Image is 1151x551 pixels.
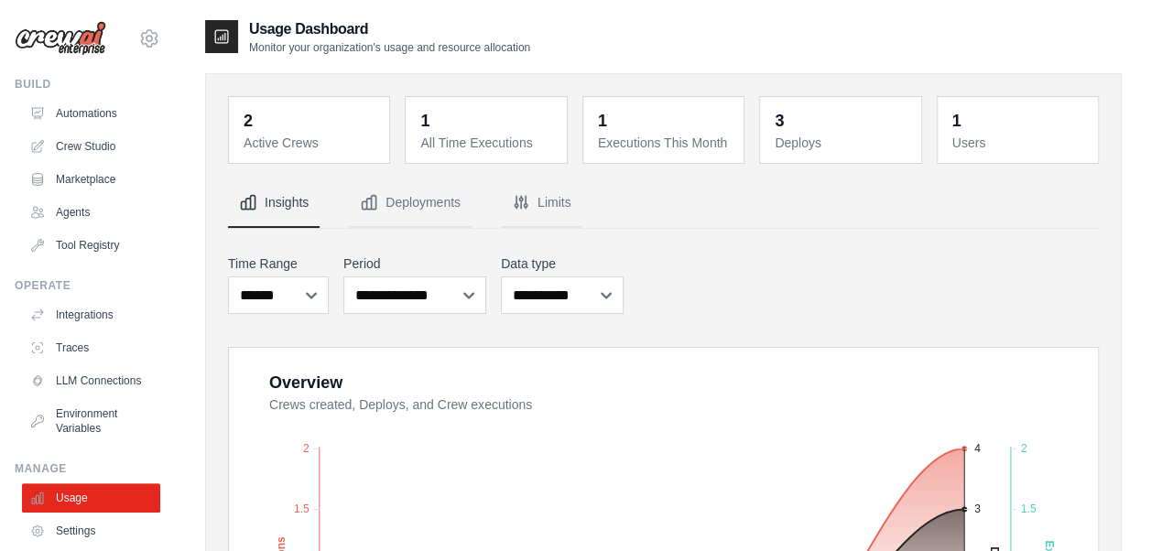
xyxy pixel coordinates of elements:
[22,99,160,128] a: Automations
[952,134,1087,152] dt: Users
[1021,442,1027,455] tspan: 2
[22,132,160,161] a: Crew Studio
[15,77,160,92] div: Build
[22,198,160,227] a: Agents
[22,399,160,443] a: Environment Variables
[349,178,472,228] button: Deployments
[775,108,784,134] div: 3
[244,108,253,134] div: 2
[249,18,530,40] h2: Usage Dashboard
[952,108,961,134] div: 1
[775,134,909,152] dt: Deploys
[244,134,378,152] dt: Active Crews
[269,370,342,395] div: Overview
[22,333,160,362] a: Traces
[1021,502,1037,515] tspan: 1.5
[269,395,1076,414] dt: Crews created, Deploys, and Crew executions
[974,502,981,515] tspan: 3
[420,134,555,152] dt: All Time Executions
[501,254,624,273] label: Data type
[303,442,309,455] tspan: 2
[228,178,1099,228] nav: Tabs
[343,254,486,273] label: Period
[598,134,733,152] dt: Executions This Month
[501,178,582,228] button: Limits
[22,366,160,395] a: LLM Connections
[15,461,160,476] div: Manage
[15,278,160,293] div: Operate
[294,502,309,515] tspan: 1.5
[974,442,981,455] tspan: 4
[22,165,160,194] a: Marketplace
[249,40,530,55] p: Monitor your organization's usage and resource allocation
[22,300,160,330] a: Integrations
[420,108,429,134] div: 1
[22,516,160,546] a: Settings
[228,254,329,273] label: Time Range
[598,108,607,134] div: 1
[22,231,160,260] a: Tool Registry
[15,21,106,56] img: Logo
[228,178,320,228] button: Insights
[22,483,160,513] a: Usage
